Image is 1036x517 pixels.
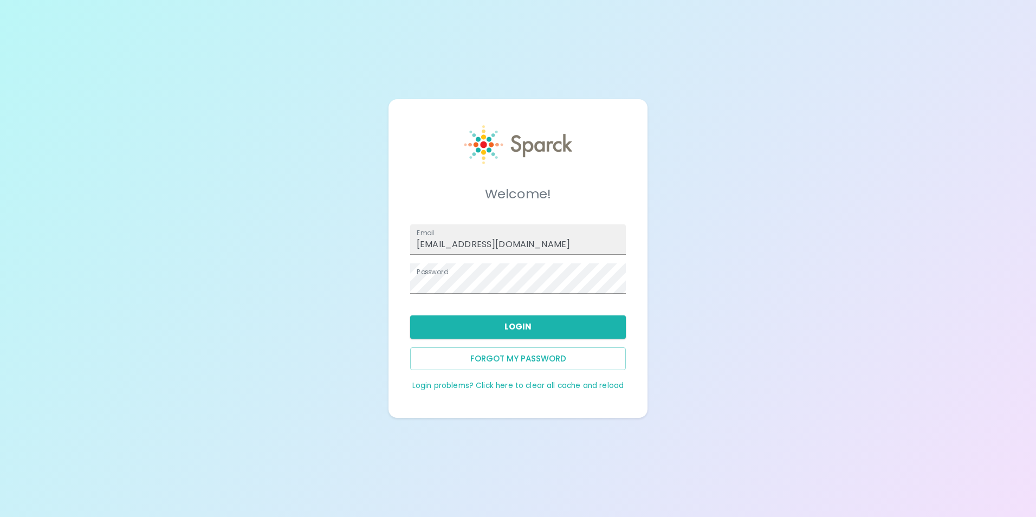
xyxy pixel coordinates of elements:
[412,380,624,391] a: Login problems? Click here to clear all cache and reload
[417,228,434,237] label: Email
[410,185,626,203] h5: Welcome!
[464,125,572,164] img: Sparck logo
[417,267,448,276] label: Password
[410,347,626,370] button: Forgot my password
[410,315,626,338] button: Login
